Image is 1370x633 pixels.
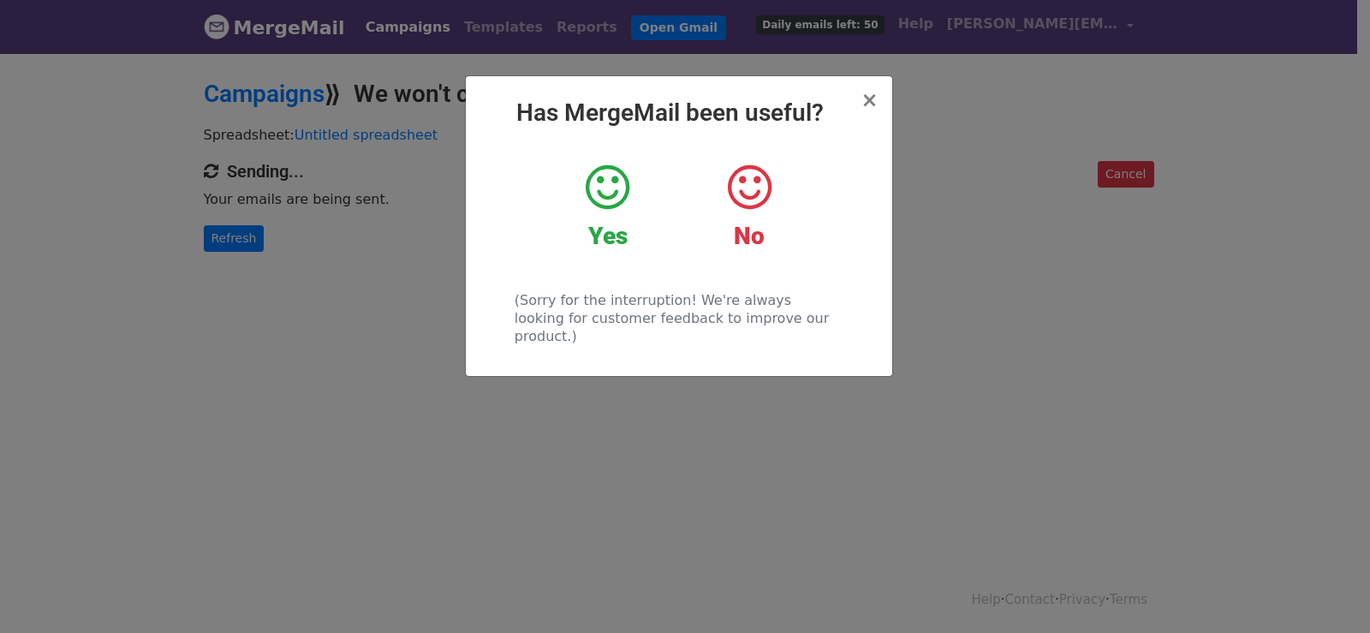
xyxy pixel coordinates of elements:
a: Yes [550,162,665,251]
strong: No [734,222,765,250]
button: Close [861,90,878,110]
strong: Yes [588,222,628,250]
p: (Sorry for the interruption! We're always looking for customer feedback to improve our product.) [515,291,843,345]
h2: Has MergeMail been useful? [479,99,879,128]
a: No [691,162,807,251]
span: × [861,88,878,112]
iframe: Chat Widget [1284,551,1370,633]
